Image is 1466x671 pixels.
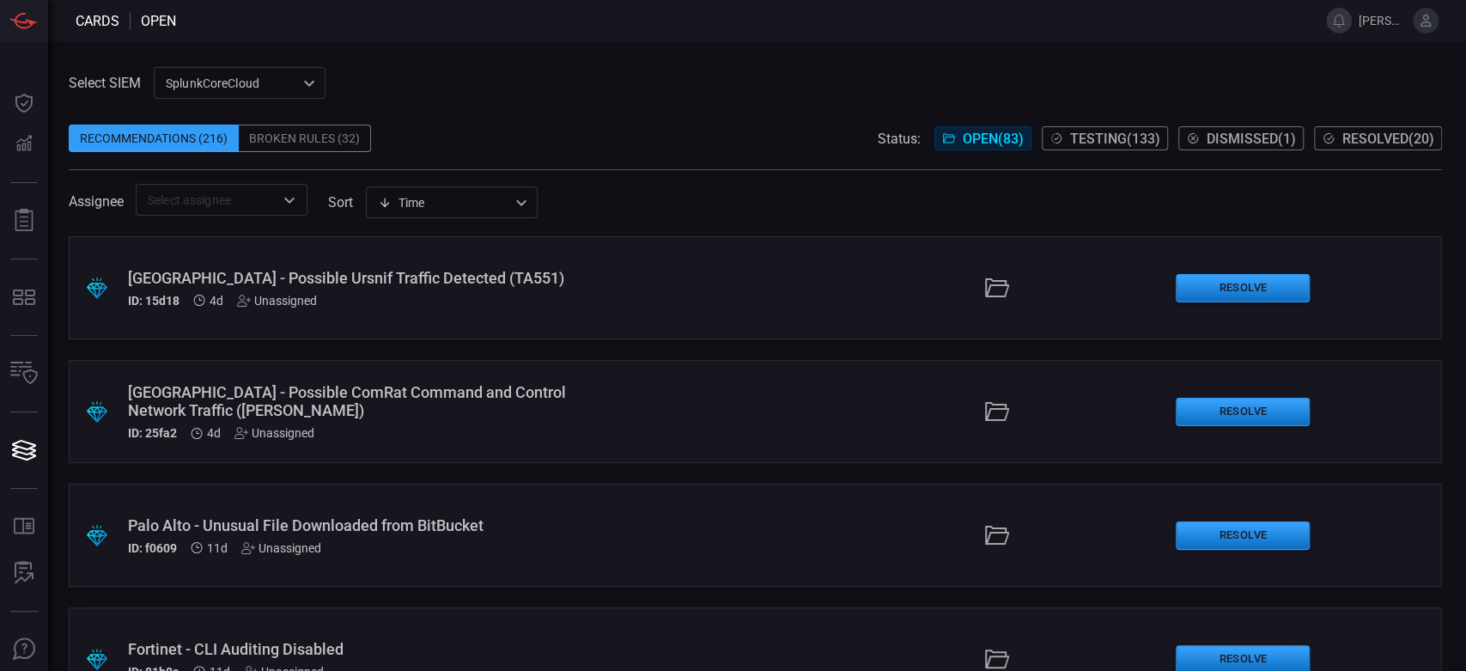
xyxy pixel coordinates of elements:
h5: ID: 25fa2 [128,426,177,440]
span: Aug 11, 2025 4:48 AM [210,294,223,308]
span: [PERSON_NAME][EMAIL_ADDRESS][PERSON_NAME][DOMAIN_NAME] [1359,14,1406,27]
span: open [141,13,176,29]
button: Testing(133) [1042,126,1168,150]
div: Recommendations (216) [69,125,239,152]
h5: ID: f0609 [128,541,177,555]
span: Dismissed ( 1 ) [1207,131,1296,147]
label: sort [328,194,353,210]
button: MITRE - Detection Posture [3,277,45,318]
button: Resolve [1176,398,1310,426]
button: Inventory [3,353,45,394]
div: Unassigned [237,294,317,308]
div: Palo Alto - Unusual File Downloaded from BitBucket [128,516,570,534]
button: Resolve [1176,522,1310,550]
p: SplunkCoreCloud [166,75,298,92]
button: Detections [3,124,45,165]
button: Cards [3,430,45,471]
button: Open [277,188,301,212]
span: Aug 04, 2025 2:25 AM [207,541,228,555]
div: Palo Alto - Possible ComRat Command and Control Network Traffic (Turla) [128,383,570,419]
div: Time [378,194,510,211]
div: Unassigned [241,541,321,555]
div: Broken Rules (32) [239,125,371,152]
h5: ID: 15d18 [128,294,179,308]
span: Assignee [69,193,124,210]
button: Rule Catalog [3,506,45,547]
button: Dashboard [3,82,45,124]
span: Resolved ( 20 ) [1342,131,1434,147]
span: Open ( 83 ) [963,131,1024,147]
div: Unassigned [234,426,314,440]
span: Testing ( 133 ) [1070,131,1160,147]
button: ALERT ANALYSIS [3,552,45,594]
button: Dismissed(1) [1178,126,1304,150]
button: Ask Us A Question [3,629,45,670]
button: Open(83) [934,126,1031,150]
label: Select SIEM [69,75,141,91]
input: Select assignee [141,189,274,210]
button: Reports [3,200,45,241]
button: Resolved(20) [1314,126,1442,150]
span: Aug 11, 2025 4:47 AM [207,426,221,440]
div: Fortinet - CLI Auditing Disabled [128,640,570,658]
button: Resolve [1176,274,1310,302]
span: Cards [76,13,119,29]
span: Status: [878,131,921,147]
div: Palo Alto - Possible Ursnif Traffic Detected (TA551) [128,269,570,287]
